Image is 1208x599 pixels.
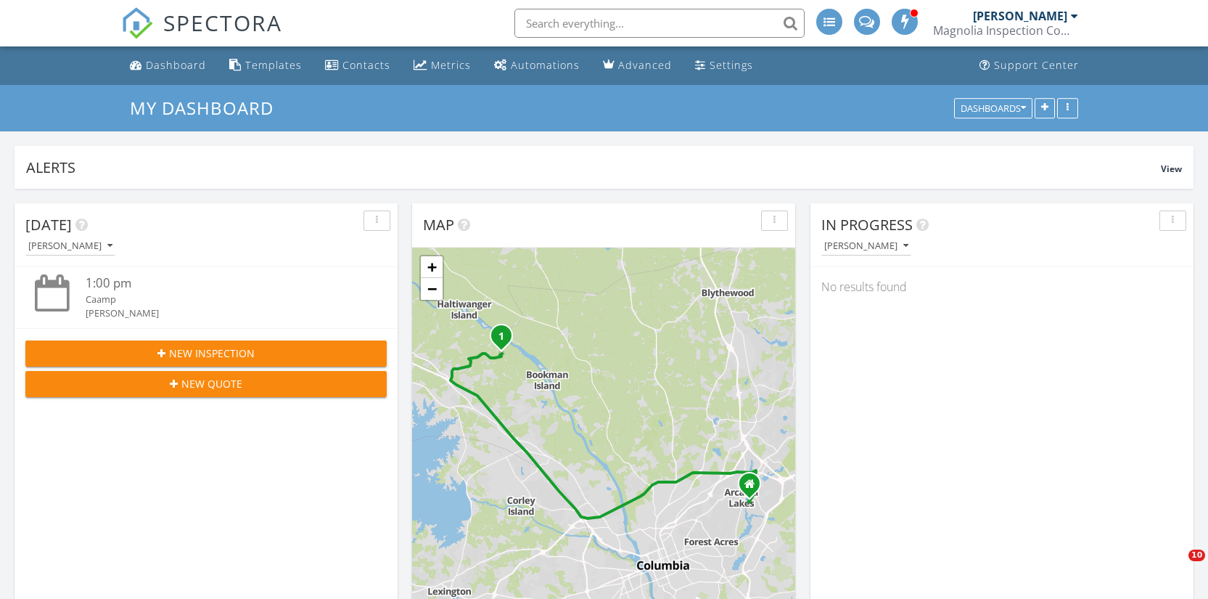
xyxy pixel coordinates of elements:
[245,58,302,72] div: Templates
[163,7,282,38] span: SPECTORA
[994,58,1079,72] div: Support Center
[423,215,454,235] span: Map
[25,341,387,367] button: New Inspection
[342,58,390,72] div: Contacts
[169,346,255,361] span: New Inspection
[824,241,908,251] div: [PERSON_NAME]
[821,215,913,235] span: In Progress
[821,237,911,256] button: [PERSON_NAME]
[28,241,112,251] div: [PERSON_NAME]
[749,484,758,492] div: 6711 Longbrook Rd, Columbia SC 29206
[124,52,212,79] a: Dashboard
[130,96,286,120] a: My Dashboard
[514,9,805,38] input: Search everything...
[511,58,580,72] div: Automations
[319,52,396,79] a: Contacts
[710,58,753,72] div: Settings
[25,237,115,256] button: [PERSON_NAME]
[501,335,510,344] div: 113 Kenwood Ct, Irmo, SC 29063
[488,52,585,79] a: Automations (Basic)
[421,278,443,300] a: Zoom out
[25,371,387,397] button: New Quote
[421,256,443,278] a: Zoom in
[618,58,672,72] div: Advanced
[933,23,1078,38] div: Magnolia Inspection Company
[961,103,1026,113] div: Dashboards
[146,58,206,72] div: Dashboard
[1161,163,1182,175] span: View
[86,274,357,293] div: 1:00 pm
[431,58,471,72] div: Metrics
[121,7,153,39] img: The Best Home Inspection Software - Spectora
[26,158,1161,177] div: Alerts
[408,52,477,79] a: Metrics
[86,306,357,320] div: [PERSON_NAME]
[597,52,678,79] a: Advanced
[954,98,1032,118] button: Dashboards
[1159,550,1193,584] iframe: Intercom live chat
[973,9,1067,23] div: [PERSON_NAME]
[25,215,72,235] span: [DATE]
[181,376,242,391] span: New Quote
[86,293,357,306] div: Caamp
[498,332,504,342] i: 1
[1188,550,1205,561] span: 10
[974,52,1085,79] a: Support Center
[121,20,282,50] a: SPECTORA
[689,52,759,79] a: Settings
[223,52,308,79] a: Templates
[810,267,1193,306] div: No results found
